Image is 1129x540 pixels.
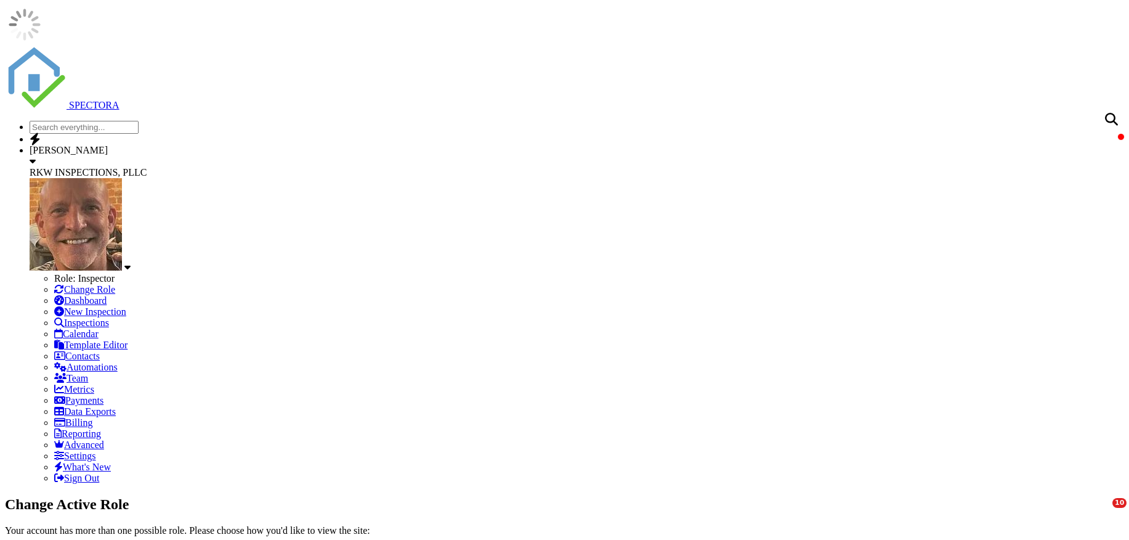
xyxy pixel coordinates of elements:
a: Team [54,373,88,383]
input: Search everything... [30,121,139,134]
a: Contacts [54,351,100,361]
a: Payments [54,395,103,406]
div: [PERSON_NAME] [30,145,1124,156]
a: Data Exports [54,406,116,417]
a: Change Role [54,284,115,295]
a: Inspections [54,317,109,328]
a: New Inspection [54,306,126,317]
a: Settings [54,451,96,461]
a: Billing [54,417,92,428]
div: RKW INSPECTIONS, PLLC [30,167,1124,178]
span: 10 [1112,498,1127,508]
img: The Best Home Inspection Software - Spectora [5,47,67,108]
iframe: Intercom live chat [1087,498,1117,528]
span: SPECTORA [69,100,119,110]
a: Automations [54,362,118,372]
span: Role: Inspector [54,273,115,284]
img: kwkw_2.jpeg [30,178,122,271]
a: Advanced [54,440,104,450]
a: Metrics [54,384,94,395]
p: Your account has more than one possible role. Please choose how you'd like to view the site: [5,525,1124,536]
a: Dashboard [54,295,107,306]
a: What's New [54,462,111,472]
a: SPECTORA [5,100,119,110]
a: Reporting [54,428,101,439]
img: loading-93afd81d04378562ca97960a6d0abf470c8f8241ccf6a1b4da771bf876922d1b.gif [5,5,44,44]
h2: Change Active Role [5,496,1124,513]
a: Sign Out [54,473,99,483]
a: Calendar [54,329,99,339]
a: Template Editor [54,340,127,350]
